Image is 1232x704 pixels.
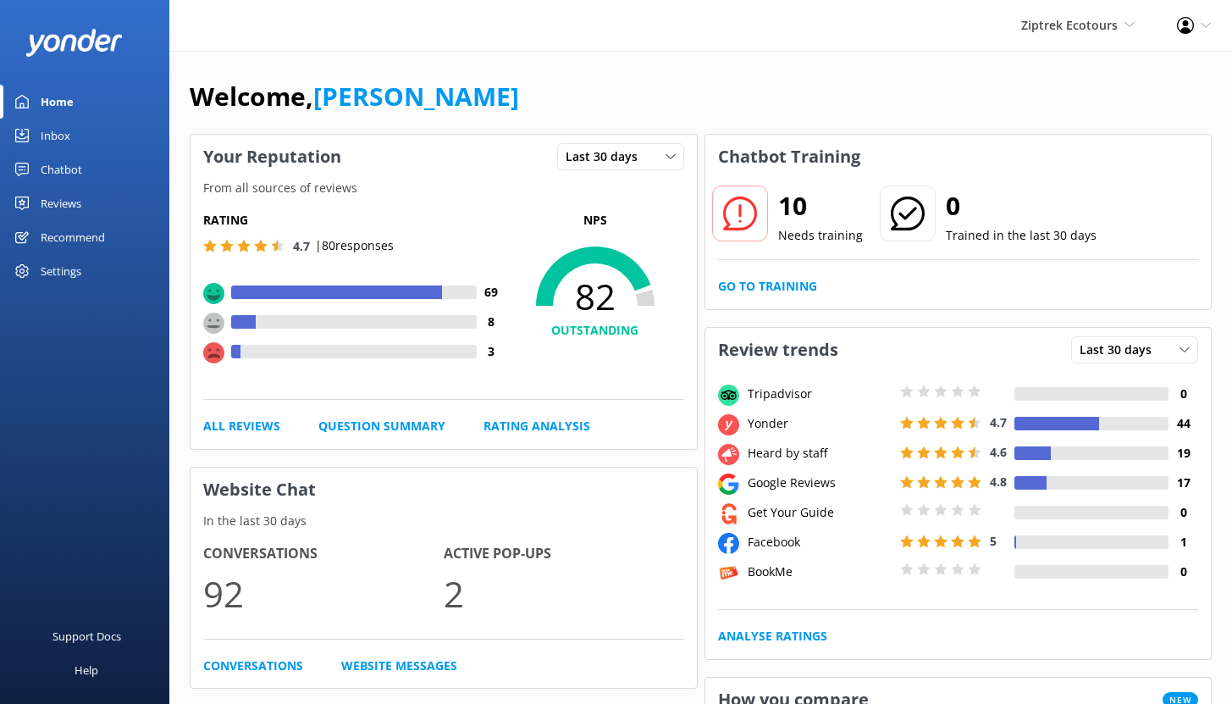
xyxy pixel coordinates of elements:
[566,147,648,166] span: Last 30 days
[1168,414,1198,433] h4: 44
[191,135,354,179] h3: Your Reputation
[318,417,445,435] a: Question Summary
[946,186,1097,226] h2: 0
[444,543,684,565] h4: Active Pop-ups
[190,76,519,117] h1: Welcome,
[75,653,98,687] div: Help
[477,283,506,302] h4: 69
[778,186,863,226] h2: 10
[203,565,444,622] p: 92
[705,135,873,179] h3: Chatbot Training
[1168,503,1198,522] h4: 0
[1021,17,1118,33] span: Ziptrek Ecotours
[506,275,684,318] span: 82
[41,186,81,220] div: Reviews
[506,321,684,340] h4: OUTSTANDING
[718,627,827,646] a: Analyse Ratings
[477,313,506,331] h4: 8
[743,563,896,581] div: BookMe
[1168,563,1198,581] h4: 0
[990,474,1007,490] span: 4.8
[341,657,457,675] a: Website Messages
[203,211,506,230] h5: Rating
[25,29,123,57] img: yonder-white-logo.png
[705,328,851,372] h3: Review trends
[990,414,1007,430] span: 4.7
[743,385,896,403] div: Tripadvisor
[1080,341,1162,359] span: Last 30 days
[990,444,1007,460] span: 4.6
[743,414,896,433] div: Yonder
[293,238,310,254] span: 4.7
[483,417,590,435] a: Rating Analysis
[52,619,121,653] div: Support Docs
[1168,444,1198,463] h4: 19
[718,277,817,296] a: Go to Training
[41,220,105,254] div: Recommend
[477,342,506,361] h4: 3
[203,417,280,435] a: All Reviews
[41,254,81,288] div: Settings
[778,226,863,245] p: Needs training
[41,85,74,119] div: Home
[315,236,394,255] p: | 80 responses
[1168,474,1198,492] h4: 17
[313,79,519,114] a: [PERSON_NAME]
[743,533,896,552] div: Facebook
[191,179,697,197] p: From all sources of reviews
[946,226,1097,245] p: Trained in the last 30 days
[990,533,997,549] span: 5
[191,468,697,512] h3: Website Chat
[444,565,684,622] p: 2
[743,474,896,492] div: Google Reviews
[203,657,303,675] a: Conversations
[506,211,684,230] p: NPS
[743,503,896,522] div: Get Your Guide
[191,512,697,530] p: In the last 30 days
[41,152,82,186] div: Chatbot
[1168,533,1198,552] h4: 1
[203,543,444,565] h4: Conversations
[1168,385,1198,403] h4: 0
[743,444,896,463] div: Heard by staff
[41,119,70,152] div: Inbox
